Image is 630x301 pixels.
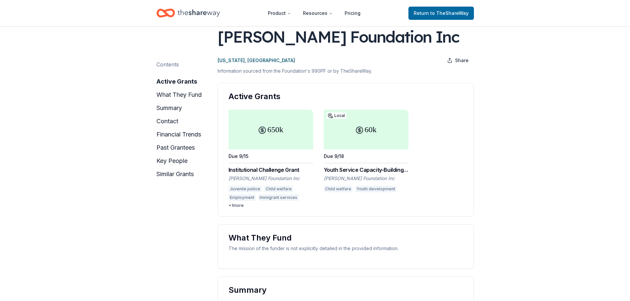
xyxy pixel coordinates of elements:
[298,7,338,20] button: Resources
[414,9,469,17] span: Return
[339,7,366,20] a: Pricing
[229,110,313,208] a: 650kDue 9/15Institutional Challenge Grant[PERSON_NAME] Foundation IncJuvenile justiceChild welfar...
[156,76,197,87] button: active grants
[156,156,188,166] button: key people
[324,110,408,194] a: 60kLocalDue 9/18Youth Service Capacity-Building Grants[PERSON_NAME] Foundation IncChild welfareYo...
[324,153,344,159] div: Due 9/18
[408,7,474,20] a: Returnto TheShareWay
[229,110,313,149] div: 650k
[218,67,474,75] p: Information sourced from the Foundation's 990PF or by TheShareWay.
[218,27,459,46] div: [PERSON_NAME] Foundation Inc
[324,175,408,182] div: [PERSON_NAME] Foundation Inc
[229,203,313,208] div: + 1 more
[156,5,220,21] a: Home
[156,116,178,127] button: contact
[264,186,293,192] div: Child welfare
[156,60,179,68] div: Contents
[156,169,194,179] button: similar grants
[229,245,463,252] div: The mission of the funder is not explicitly detailed in the provided information.
[263,7,296,20] button: Product
[229,91,463,102] div: Active Grants
[430,10,469,16] span: to TheShareWay
[324,186,353,192] div: Child welfare
[263,5,366,21] nav: Main
[229,194,256,201] div: Employment
[218,56,295,64] p: [US_STATE], [GEOGRAPHIC_DATA]
[455,56,469,64] span: Share
[324,110,408,149] div: 60k
[229,175,313,182] div: [PERSON_NAME] Foundation Inc
[229,233,463,243] div: What They Fund
[355,186,397,192] div: Youth development
[229,285,463,295] div: Summary
[326,112,346,119] div: Local
[156,142,195,153] button: past grantees
[229,153,248,159] div: Due 9/15
[229,186,262,192] div: Juvenile justice
[442,54,474,67] button: Share
[156,90,202,100] button: what they fund
[324,166,408,174] div: Youth Service Capacity-Building Grants
[156,103,182,113] button: summary
[229,166,313,174] div: Institutional Challenge Grant
[156,129,201,140] button: financial trends
[258,194,299,201] div: Immigrant services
